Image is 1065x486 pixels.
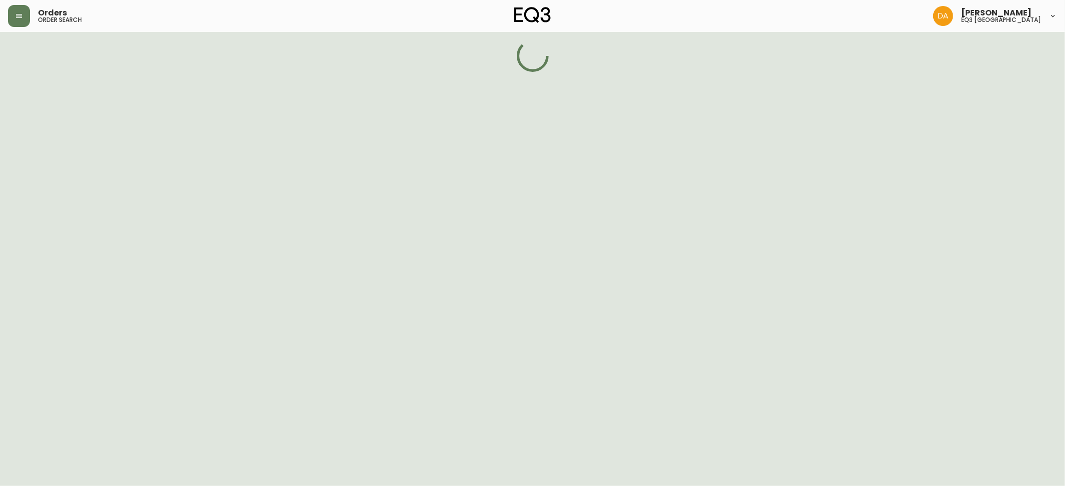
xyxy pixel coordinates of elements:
span: [PERSON_NAME] [961,9,1032,17]
img: dd1a7e8db21a0ac8adbf82b84ca05374 [933,6,953,26]
img: logo [514,7,551,23]
span: Orders [38,9,67,17]
h5: eq3 [GEOGRAPHIC_DATA] [961,17,1041,23]
h5: order search [38,17,82,23]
